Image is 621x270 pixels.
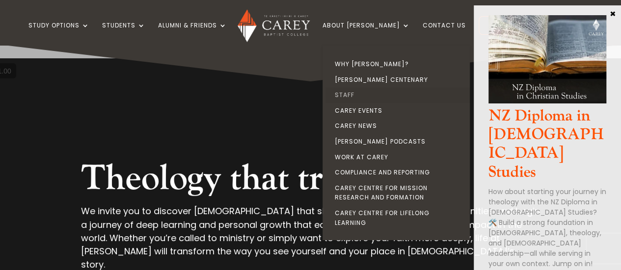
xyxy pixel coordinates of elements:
[325,118,472,134] a: Carey News
[488,187,606,269] p: How about starting your journey in theology with the NZ Diploma in [DEMOGRAPHIC_DATA] Studies? 🛠️...
[325,87,472,103] a: Staff
[325,165,472,180] a: Compliance and Reporting
[325,149,472,165] a: Work at Carey
[323,22,410,45] a: About [PERSON_NAME]
[325,72,472,88] a: [PERSON_NAME] Centenary
[488,107,606,187] h3: NZ Diploma in [DEMOGRAPHIC_DATA] Studies
[28,22,89,45] a: Study Options
[158,22,227,45] a: Alumni & Friends
[325,205,472,230] a: Carey Centre for Lifelong Learning
[608,9,618,18] button: Close
[488,15,606,103] img: NZ Dip
[102,22,145,45] a: Students
[325,134,472,149] a: [PERSON_NAME] Podcasts
[325,103,472,119] a: Carey Events
[238,9,310,42] img: Carey Baptist College
[423,22,466,45] a: Contact Us
[325,180,472,205] a: Carey Centre for Mission Research and Formation
[81,157,540,204] h2: Theology that transforms
[325,56,472,72] a: Why [PERSON_NAME]?
[488,95,606,106] a: NZ Dip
